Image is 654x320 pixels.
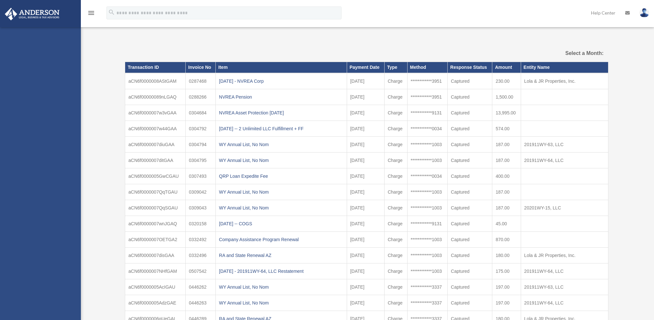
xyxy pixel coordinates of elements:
div: WY Annual List, No Nom [219,187,343,197]
td: 197.00 [492,279,521,295]
label: Select a Month: [533,49,604,58]
td: [DATE] [347,73,384,89]
td: Charge [384,263,407,279]
td: aCN6f0000007QqSGAU [125,200,186,216]
td: 0304792 [186,121,216,137]
td: [DATE] [347,89,384,105]
td: Captured [448,89,492,105]
td: Charge [384,121,407,137]
td: aCN6f0000008AStGAM [125,73,186,89]
td: aCN6f0000005GwCGAU [125,168,186,184]
th: Entity Name [521,62,608,73]
th: Amount [492,62,521,73]
i: search [108,9,115,16]
td: aCN6f0000007wnJGAQ [125,216,186,232]
td: [DATE] [347,153,384,168]
td: aCN6f0000007OETGA2 [125,232,186,248]
td: 201911WY-63, LLC [521,279,608,295]
td: aCN6f0000007w44GAA [125,121,186,137]
td: Captured [448,184,492,200]
td: Captured [448,216,492,232]
td: 0304795 [186,153,216,168]
td: [DATE] [347,200,384,216]
td: Charge [384,216,407,232]
td: aCN6f0000007disGAA [125,248,186,263]
div: NVREA Pension [219,92,343,101]
td: 574.00 [492,121,521,137]
td: Captured [448,279,492,295]
div: [DATE] - 201911WY-64, LLC Restatement [219,267,343,276]
th: Transaction ID [125,62,186,73]
td: Captured [448,232,492,248]
td: Charge [384,137,407,153]
td: aCN6f0000007NHfGAM [125,263,186,279]
div: [DATE] - NVREA Corp [219,77,343,86]
td: 230.00 [492,73,521,89]
td: 187.00 [492,137,521,153]
th: Item [216,62,347,73]
td: 0332492 [186,232,216,248]
td: Captured [448,105,492,121]
td: Charge [384,200,407,216]
td: 1,500.00 [492,89,521,105]
div: Company Assistance Program Renewal [219,235,343,244]
td: Charge [384,153,407,168]
td: 45.00 [492,216,521,232]
td: [DATE] [347,295,384,311]
td: 20201WY-15, LLC [521,200,608,216]
td: 187.00 [492,200,521,216]
td: [DATE] [347,279,384,295]
td: 0320158 [186,216,216,232]
td: [DATE] [347,168,384,184]
td: Charge [384,89,407,105]
th: Invoice No [186,62,216,73]
td: Captured [448,73,492,89]
td: 180.00 [492,248,521,263]
td: 0304794 [186,137,216,153]
td: aCN6f0000007diuGAA [125,137,186,153]
a: menu [87,11,95,17]
div: WY Annual List, No Nom [219,203,343,212]
td: Captured [448,248,492,263]
th: Response Status [448,62,492,73]
td: Charge [384,279,407,295]
td: 0309042 [186,184,216,200]
td: Captured [448,168,492,184]
td: aCN6f0000005AcIGAU [125,279,186,295]
th: Payment Date [347,62,384,73]
td: [DATE] [347,184,384,200]
td: 870.00 [492,232,521,248]
td: 201911WY-64, LLC [521,263,608,279]
td: Captured [448,121,492,137]
div: WY Annual List, No Nom [219,140,343,149]
td: Charge [384,295,407,311]
div: RA and State Renewal AZ [219,251,343,260]
td: Captured [448,295,492,311]
td: 0446262 [186,279,216,295]
td: aCN6f0000005AdzGAE [125,295,186,311]
div: WY Annual List, No Nom [219,156,343,165]
td: Captured [448,153,492,168]
td: Charge [384,168,407,184]
td: [DATE] [347,263,384,279]
td: 201911WY-64, LLC [521,295,608,311]
td: Lola & JR Properties, Inc. [521,73,608,89]
th: Type [384,62,407,73]
td: 0507542 [186,263,216,279]
td: [DATE] [347,105,384,121]
td: 0288266 [186,89,216,105]
td: Captured [448,137,492,153]
td: Captured [448,200,492,216]
td: [DATE] [347,137,384,153]
td: 201911WY-64, LLC [521,153,608,168]
td: 400.00 [492,168,521,184]
td: Charge [384,184,407,200]
td: Captured [448,263,492,279]
td: 175.00 [492,263,521,279]
td: Lola & JR Properties, Inc. [521,248,608,263]
td: 197.00 [492,295,521,311]
div: [DATE] -- 2 Unlimited LLC Fulfillment + FF [219,124,343,133]
td: [DATE] [347,121,384,137]
div: NVREA Asset Protection [DATE] [219,108,343,117]
img: Anderson Advisors Platinum Portal [3,8,61,20]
